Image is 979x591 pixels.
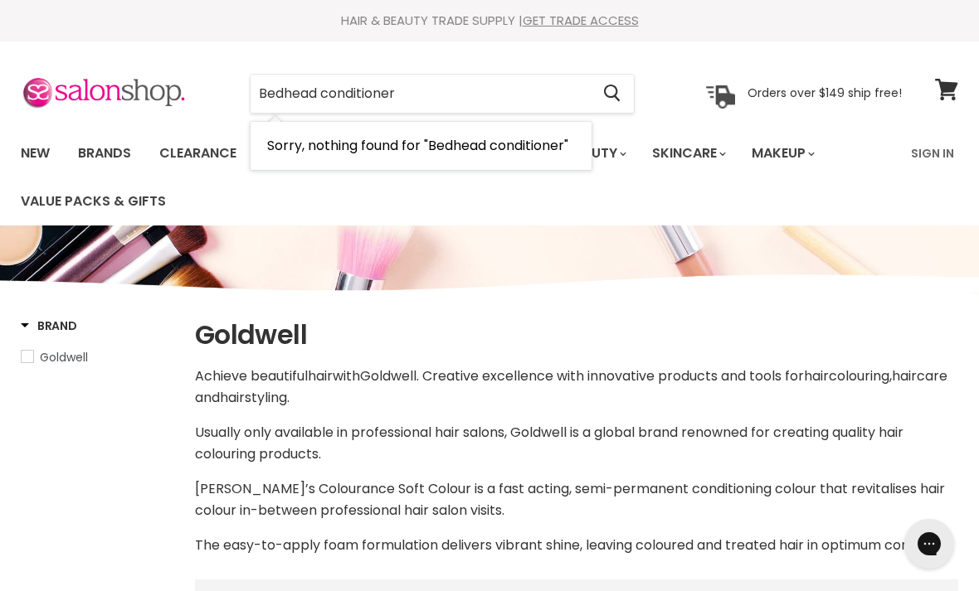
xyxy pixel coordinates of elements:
[195,422,958,465] p: Usually only available in professional hair salons, Goldwell is a global brand renowned for creat...
[590,75,634,113] button: Search
[896,513,962,574] iframe: Gorgias live chat messenger
[333,366,360,385] span: with
[195,366,308,385] span: Achieve beautiful
[8,184,178,219] a: Value Packs & Gifts
[748,85,902,100] p: Orders over $149 ship free!
[8,129,901,225] ul: Main menu
[195,535,958,556] p: The easy-to-apply foam formulation delivers vibrant shine, leaving coloured and treated hair in o...
[21,348,174,366] a: Goldwell
[267,136,568,155] span: Sorry, nothing found for "Bedhead conditioner"
[829,366,892,385] span: colouring,
[416,366,804,385] span: . Creative excellence with innovative products and tools for
[523,12,639,29] a: GET TRADE ACCESS
[739,136,825,171] a: Makeup
[40,349,88,366] span: Goldwell
[66,136,144,171] a: Brands
[195,366,947,407] span: care and
[901,136,964,171] a: Sign In
[147,136,249,171] a: Clearance
[8,136,62,171] a: New
[21,317,77,334] h3: Brand
[251,122,592,170] li: No Results
[195,317,958,352] h1: Goldwell
[555,136,636,171] a: Beauty
[250,74,635,114] form: Product
[245,388,290,407] span: styling.
[640,136,736,171] a: Skincare
[195,366,958,409] p: hair Goldwell hair hair hair
[251,75,590,113] input: Search
[195,478,958,521] p: [PERSON_NAME]’s Colourance Soft Colour is a fast acting, semi-permanent conditioning colour that ...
